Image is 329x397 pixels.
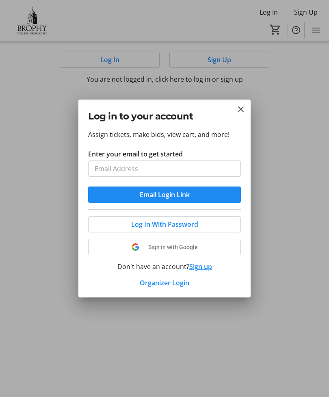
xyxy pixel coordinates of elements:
h2: Log in to your account [88,109,241,123]
span: Email Login Link [140,190,190,200]
button: Log In With Password [88,216,241,232]
label: Enter your email to get started [88,149,183,159]
a: Organizer Login [140,278,189,287]
span: Log In With Password [131,219,198,229]
span: Sign in with Google [148,244,198,250]
input: Email Address [88,161,241,177]
p: Assign tickets, make bids, view cart, and more! [88,130,241,139]
button: Email Login Link [88,187,241,203]
button: Sign in with Google [88,239,241,255]
div: Don't have an account? [88,262,241,271]
button: Sign up [189,262,212,271]
button: Close [236,104,246,114]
